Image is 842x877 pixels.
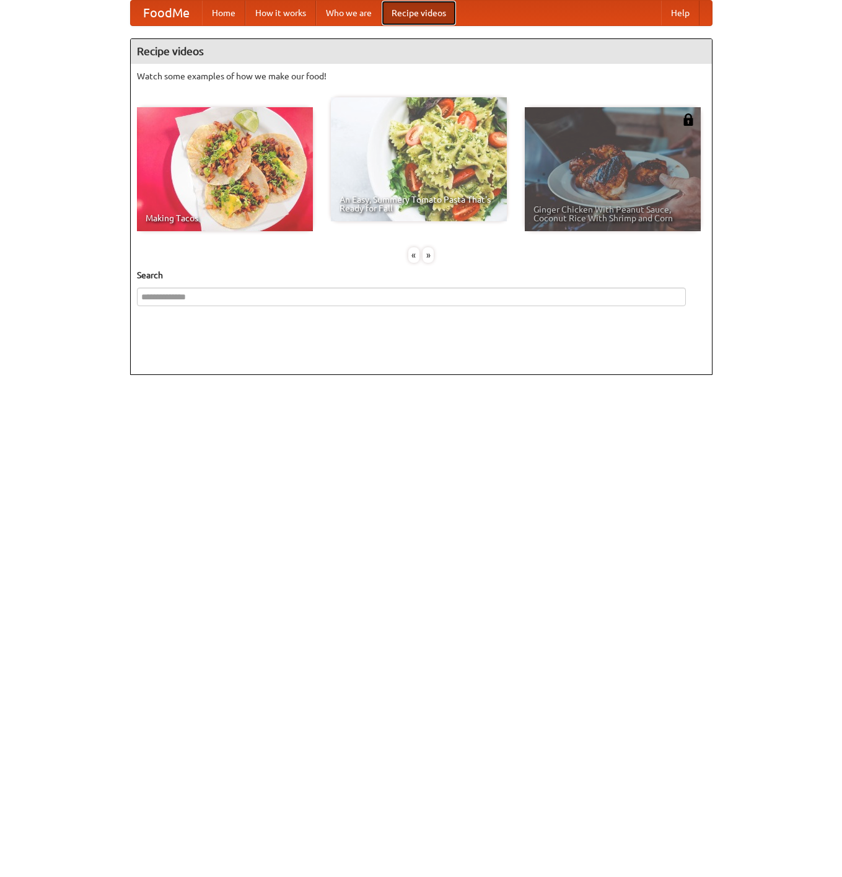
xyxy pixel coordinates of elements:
h5: Search [137,269,706,281]
h4: Recipe videos [131,39,712,64]
span: Making Tacos [146,214,304,223]
div: « [408,247,419,263]
a: Recipe videos [382,1,456,25]
a: Home [202,1,245,25]
div: » [423,247,434,263]
p: Watch some examples of how we make our food! [137,70,706,82]
a: Making Tacos [137,107,313,231]
a: Help [661,1,699,25]
a: Who we are [316,1,382,25]
a: FoodMe [131,1,202,25]
a: How it works [245,1,316,25]
img: 483408.png [682,113,695,126]
a: An Easy, Summery Tomato Pasta That's Ready for Fall [331,97,507,221]
span: An Easy, Summery Tomato Pasta That's Ready for Fall [340,195,498,213]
